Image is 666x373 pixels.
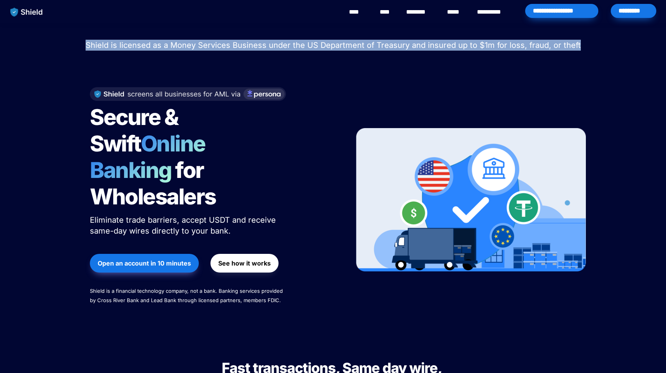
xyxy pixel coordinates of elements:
[90,130,213,183] span: Online Banking
[210,250,279,276] a: See how it works
[86,40,581,50] span: Shield is licensed as a Money Services Business under the US Department of Treasury and insured u...
[90,250,199,276] a: Open an account in 10 minutes
[210,254,279,273] button: See how it works
[90,215,278,236] span: Eliminate trade barriers, accept USDT and receive same-day wires directly to your bank.
[90,104,182,157] span: Secure & Swift
[7,4,47,20] img: website logo
[90,288,284,303] span: Shield is a financial technology company, not a bank. Banking services provided by Cross River Ba...
[218,259,271,267] strong: See how it works
[90,254,199,273] button: Open an account in 10 minutes
[90,157,216,210] span: for Wholesalers
[98,259,191,267] strong: Open an account in 10 minutes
